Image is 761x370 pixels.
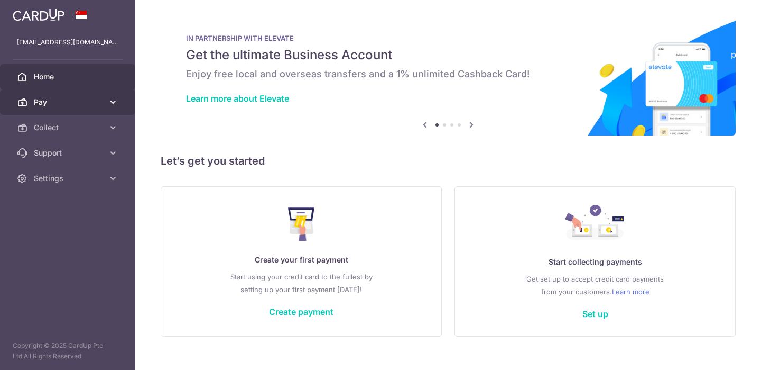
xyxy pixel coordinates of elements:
[34,122,104,133] span: Collect
[288,207,315,241] img: Make Payment
[186,68,710,80] h6: Enjoy free local and overseas transfers and a 1% unlimited Cashback Card!
[182,270,420,296] p: Start using your credit card to the fullest by setting up your first payment [DATE]!
[17,37,118,48] p: [EMAIL_ADDRESS][DOMAIN_NAME]
[24,7,46,17] span: Help
[269,306,333,317] a: Create payment
[186,34,710,42] p: IN PARTNERSHIP WITH ELEVATE
[182,254,420,266] p: Create your first payment
[34,148,104,158] span: Support
[161,17,736,136] img: Renovation banner
[34,97,104,107] span: Pay
[186,47,710,64] h5: Get the ultimate Business Account
[13,8,64,21] img: CardUp
[476,256,714,268] p: Start collecting payments
[186,93,289,104] a: Learn more about Elevate
[612,285,649,298] a: Learn more
[161,152,736,169] h5: Let’s get you started
[34,173,104,184] span: Settings
[582,309,608,319] a: Set up
[565,205,625,243] img: Collect Payment
[34,71,104,82] span: Home
[476,273,714,298] p: Get set up to accept credit card payments from your customers.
